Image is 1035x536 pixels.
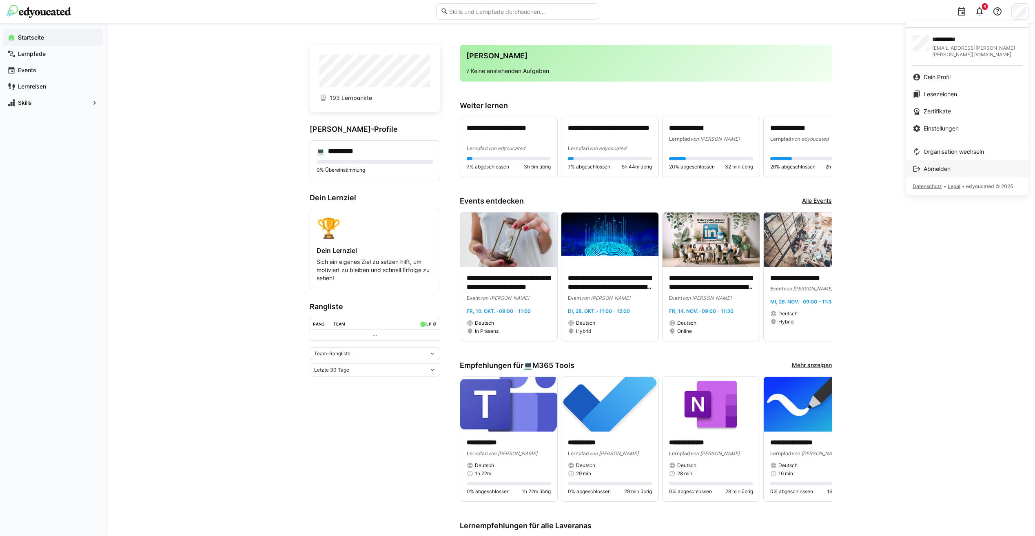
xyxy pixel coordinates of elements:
[944,183,946,189] span: •
[932,45,1022,58] span: [EMAIL_ADDRESS][PERSON_NAME][PERSON_NAME][DOMAIN_NAME]
[924,90,957,98] span: Lesezeichen
[924,124,959,133] span: Einstellungen
[924,148,984,156] span: Organisation wechseln
[924,73,951,81] span: Dein Profil
[966,183,1013,189] span: edyoucated © 2025
[948,183,960,189] span: Legal
[924,165,951,173] span: Abmelden
[962,183,964,189] span: •
[913,183,942,189] span: Datenschutz
[924,107,951,115] span: Zertifikate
